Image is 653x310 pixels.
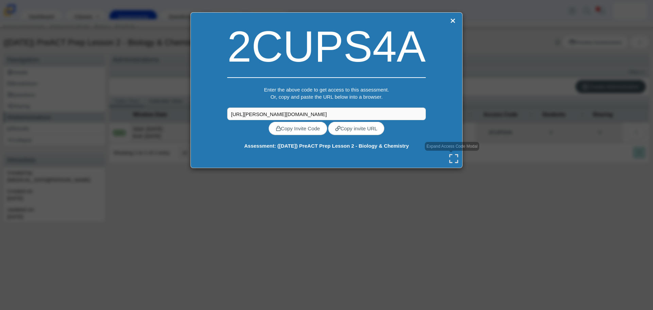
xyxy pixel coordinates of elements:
a: Copy Invite Code [269,122,327,135]
div: Enter the above code to get access to this assessment. Or, copy and paste the URL below into a br... [227,86,425,108]
b: Assessment: ([DATE]) PreACT Prep Lesson 2 - Biology & Chemistry [244,143,409,149]
a: Copy invite URL [328,122,384,135]
a: Close [448,16,457,26]
div: Expand Access Code Modal [425,142,479,151]
div: 2CUPS4A [227,16,425,77]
